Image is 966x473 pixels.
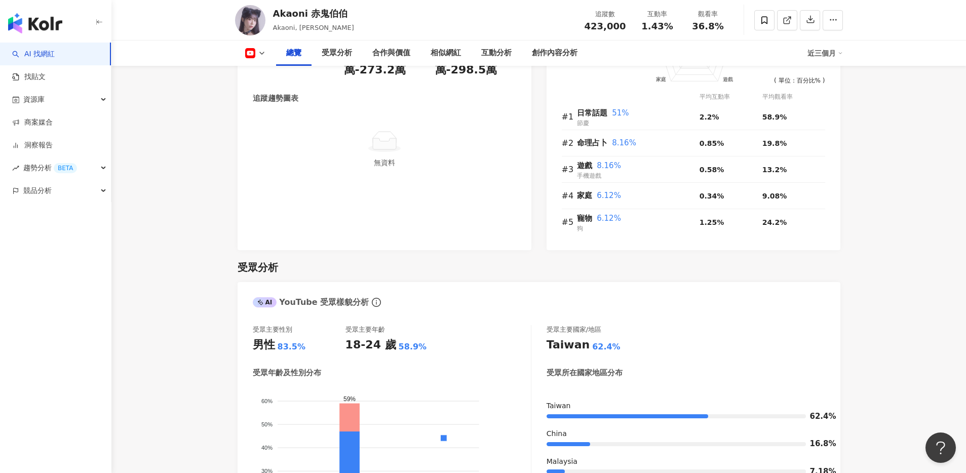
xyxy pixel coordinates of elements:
span: 24.2% [762,218,787,226]
div: AI [253,297,277,307]
div: #3 [562,163,577,176]
span: 資源庫 [23,88,45,111]
tspan: 40% [261,445,273,451]
div: 觀看率 [689,9,727,19]
span: 2.2% [700,113,719,121]
text: 家庭 [655,76,666,82]
div: Akaoni 赤鬼伯伯 [273,7,354,20]
img: logo [8,13,62,33]
div: 62.4% [592,341,621,352]
div: #1 [562,110,577,123]
span: rise [12,165,19,172]
span: 9.08% [762,192,787,200]
a: searchAI 找網紅 [12,49,55,59]
div: 平均互動率 [700,92,762,102]
div: 受眾主要國家/地區 [547,325,601,334]
span: 423,000 [585,21,626,31]
div: 創作內容分析 [532,47,577,59]
div: 總覽 [286,47,301,59]
span: info-circle [370,296,382,308]
span: 6.12% [597,191,621,200]
tspan: 60% [261,398,273,404]
div: 合作與價值 [372,47,410,59]
span: 8.16% [597,161,621,170]
div: YouTube 受眾樣貌分析 [253,297,369,308]
div: 58.9% [399,341,427,352]
span: 8.16% [612,138,636,147]
div: 追蹤數 [585,9,626,19]
span: 0.85% [700,139,724,147]
div: 互動率 [638,9,677,19]
a: 找貼文 [12,72,46,82]
text: 遊戲 [723,76,733,82]
span: 51% [612,108,629,117]
div: 追蹤趨勢圖表 [253,93,298,104]
span: 日常話題 [577,108,607,117]
div: #2 [562,137,577,149]
div: 83.5% [278,341,306,352]
span: 58.9% [762,113,787,121]
div: Malaysia [547,457,825,467]
div: Taiwan [547,337,590,353]
iframe: Help Scout Beacon - Open [925,432,956,463]
span: 寵物 [577,214,592,223]
div: 無資料 [257,157,512,168]
span: 16.8% [810,440,825,448]
tspan: 50% [261,421,273,427]
a: 商案媒合 [12,117,53,128]
span: 遊戲 [577,161,592,170]
span: 6.12% [597,214,621,223]
span: 13.2% [762,166,787,174]
img: KOL Avatar [235,5,265,35]
div: #4 [562,189,577,202]
span: 命理占卜 [577,138,607,147]
div: Taiwan [547,401,825,411]
div: 近三個月 [807,45,843,61]
span: 36.8% [692,21,723,31]
div: #5 [562,216,577,228]
span: Akaoni, [PERSON_NAME] [273,24,354,31]
span: 0.34% [700,192,724,200]
span: 62.4% [810,413,825,420]
div: 18-24 歲 [345,337,396,353]
div: 平均觀看率 [762,92,825,102]
span: 0.58% [700,166,724,174]
div: 受眾所在國家地區分布 [547,368,623,378]
span: 競品分析 [23,179,52,202]
span: 1.43% [641,21,673,31]
div: 相似網紅 [431,47,461,59]
div: 互動分析 [481,47,512,59]
div: 受眾主要性別 [253,325,292,334]
span: 19.8% [762,139,787,147]
div: China [547,429,825,439]
span: 1.25% [700,218,724,226]
div: BETA [54,163,77,173]
div: 男性 [253,337,275,353]
div: 受眾主要年齡 [345,325,385,334]
div: 受眾分析 [322,47,352,59]
span: 家庭 [577,191,592,200]
span: 手機遊戲 [577,172,601,179]
div: 受眾年齡及性別分布 [253,368,321,378]
div: 受眾分析 [238,260,278,274]
a: 洞察報告 [12,140,53,150]
span: 狗 [577,225,583,232]
span: 趨勢分析 [23,156,77,179]
span: 節慶 [577,120,589,127]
